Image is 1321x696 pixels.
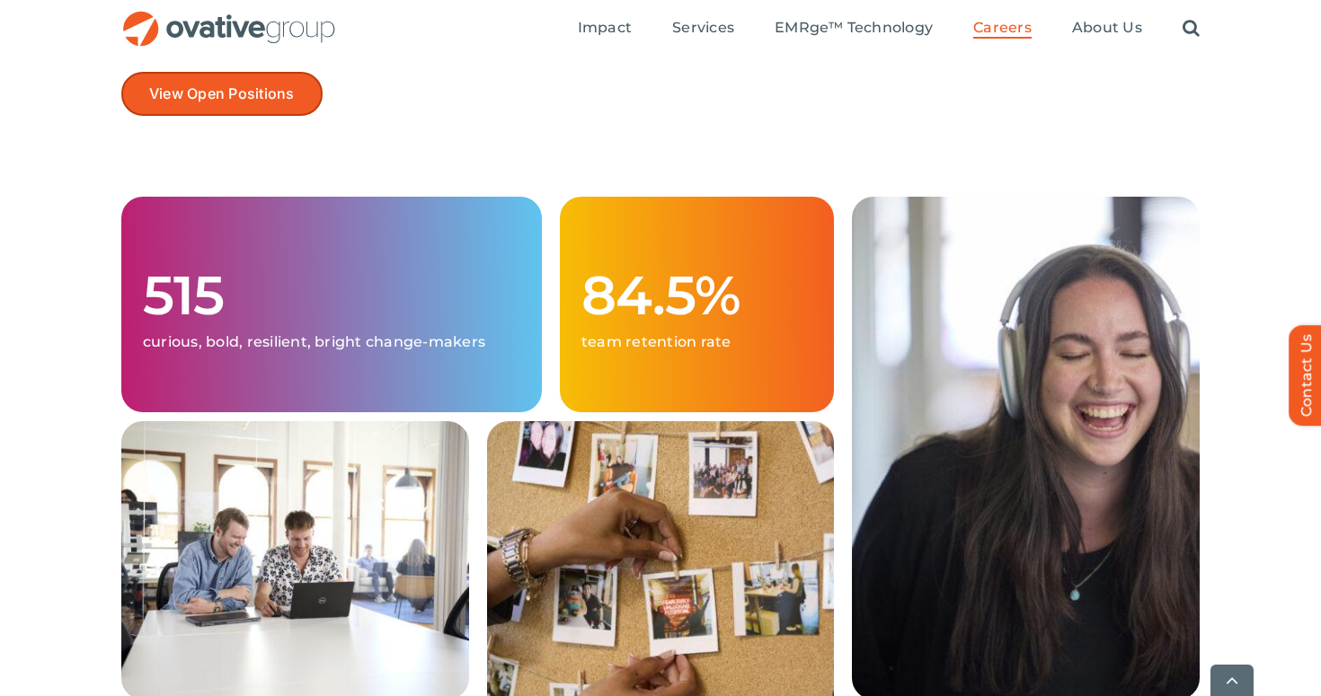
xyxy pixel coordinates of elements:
[973,19,1032,37] span: Careers
[581,267,812,324] h1: 84.5%
[143,267,520,324] h1: 515
[775,19,933,37] span: EMRge™ Technology
[121,72,323,116] a: View Open Positions
[973,19,1032,39] a: Careers
[1072,19,1142,37] span: About Us
[143,333,520,351] p: curious, bold, resilient, bright change-makers
[578,19,632,39] a: Impact
[1183,19,1200,39] a: Search
[581,333,812,351] p: team retention rate
[775,19,933,39] a: EMRge™ Technology
[1072,19,1142,39] a: About Us
[121,9,337,26] a: OG_Full_horizontal_RGB
[149,85,295,102] span: View Open Positions
[672,19,734,37] span: Services
[672,19,734,39] a: Services
[578,19,632,37] span: Impact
